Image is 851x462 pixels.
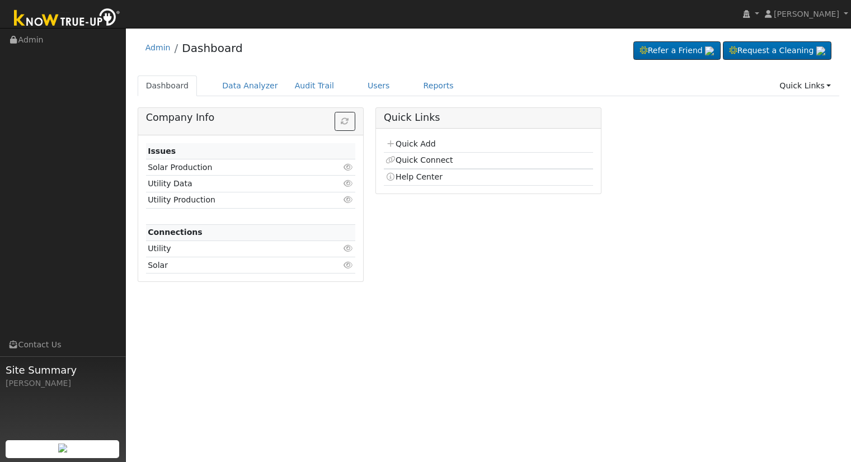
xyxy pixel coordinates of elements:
a: Refer a Friend [633,41,721,60]
a: Quick Connect [385,155,453,164]
div: [PERSON_NAME] [6,378,120,389]
strong: Issues [148,147,176,155]
h5: Company Info [146,112,355,124]
td: Solar [146,257,322,274]
a: Quick Links [771,76,839,96]
img: retrieve [58,444,67,452]
td: Utility Production [146,192,322,208]
i: Click to view [344,196,354,204]
img: retrieve [816,46,825,55]
span: Site Summary [6,362,120,378]
a: Data Analyzer [214,76,286,96]
a: Users [359,76,398,96]
td: Utility Data [146,176,322,192]
a: Request a Cleaning [723,41,831,60]
i: Click to view [344,261,354,269]
a: Reports [415,76,462,96]
td: Solar Production [146,159,322,176]
td: Utility [146,241,322,257]
a: Audit Trail [286,76,342,96]
a: Dashboard [138,76,198,96]
img: Know True-Up [8,6,126,31]
a: Quick Add [385,139,435,148]
strong: Connections [148,228,203,237]
a: Dashboard [182,41,243,55]
img: retrieve [705,46,714,55]
h5: Quick Links [384,112,593,124]
a: Admin [145,43,171,52]
span: [PERSON_NAME] [774,10,839,18]
i: Click to view [344,163,354,171]
a: Help Center [385,172,443,181]
i: Click to view [344,180,354,187]
i: Click to view [344,244,354,252]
